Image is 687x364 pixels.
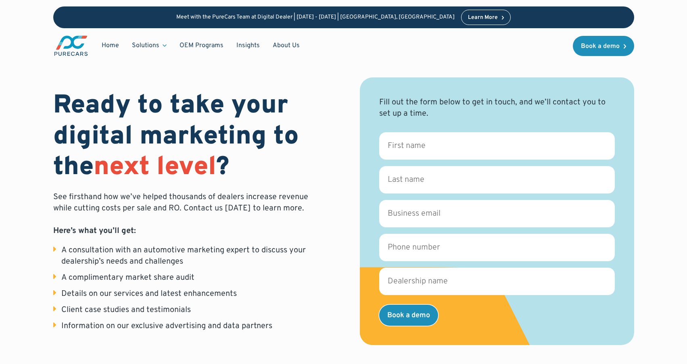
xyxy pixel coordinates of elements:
input: Last name [379,166,615,193]
input: Phone number [379,234,615,261]
input: Business email [379,200,615,227]
a: main [53,35,89,57]
a: Learn More [461,10,511,25]
div: Book a demo [581,43,620,50]
a: Book a demo [573,36,634,56]
div: A consultation with an automotive marketing expert to discuss your dealership’s needs and challenges [61,245,328,267]
p: See firsthand how we’ve helped thousands of dealers increase revenue while cutting costs per sale... [53,191,328,237]
a: OEM Programs [173,38,230,53]
div: Information on our exclusive advertising and data partners [61,320,272,332]
div: A complimentary market share audit [61,272,194,283]
input: First name [379,132,615,160]
a: About Us [266,38,306,53]
p: Meet with the PureCars Team at Digital Dealer | [DATE] - [DATE] | [GEOGRAPHIC_DATA], [GEOGRAPHIC_... [176,14,455,21]
div: Solutions [132,41,159,50]
a: Insights [230,38,266,53]
div: Fill out the form below to get in touch, and we’ll contact you to set up a time. [379,97,615,119]
div: Client case studies and testimonials [61,304,191,316]
input: Book a demo [379,305,438,326]
div: Details on our services and latest enhancements [61,288,237,300]
img: purecars logo [53,35,89,57]
div: Solutions [125,38,173,53]
a: Home [95,38,125,53]
input: Dealership name [379,268,615,295]
div: Learn More [468,15,498,21]
span: next level [94,151,216,184]
strong: Here’s what you’ll get: [53,226,136,236]
h1: Ready to take your digital marketing to the ? [53,91,328,183]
